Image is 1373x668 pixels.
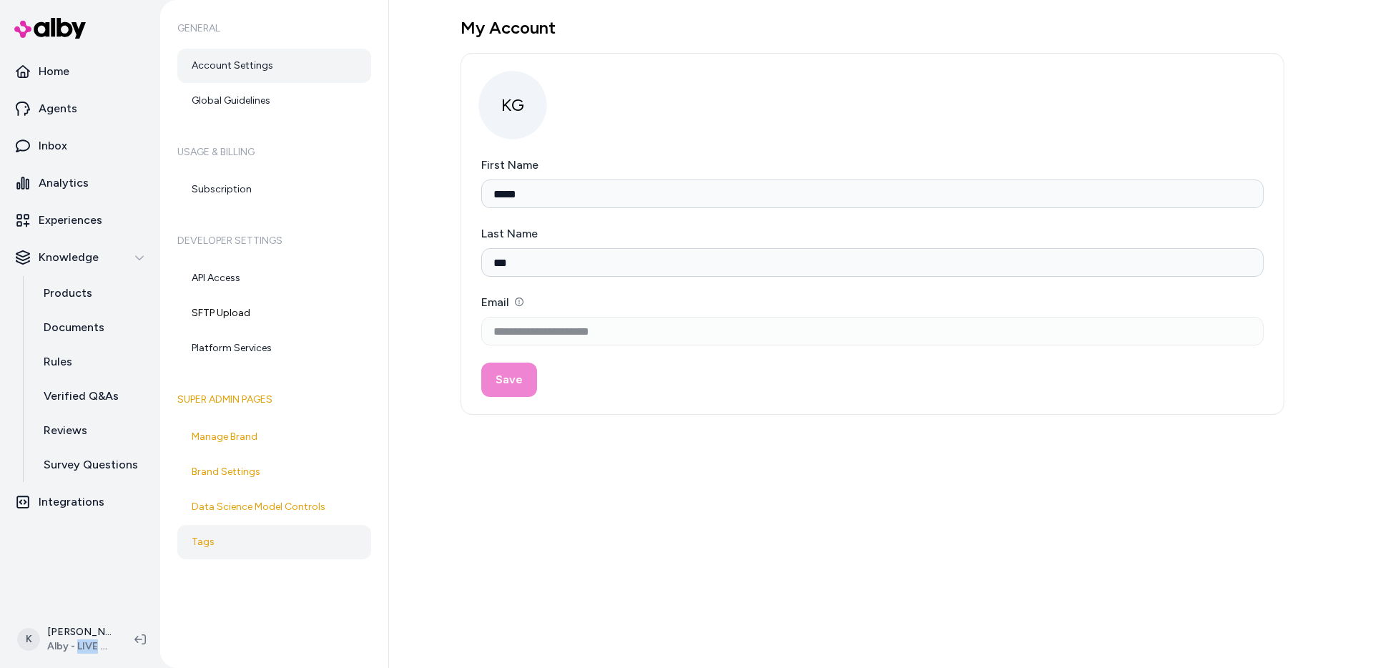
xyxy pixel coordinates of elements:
[177,296,371,330] a: SFTP Upload
[177,132,371,172] h6: Usage & Billing
[481,295,523,309] label: Email
[6,203,154,237] a: Experiences
[39,100,77,117] p: Agents
[44,319,104,336] p: Documents
[6,54,154,89] a: Home
[177,221,371,261] h6: Developer Settings
[39,493,104,511] p: Integrations
[6,166,154,200] a: Analytics
[177,380,371,420] h6: Super Admin Pages
[39,175,89,192] p: Analytics
[461,17,1284,39] h1: My Account
[177,84,371,118] a: Global Guidelines
[17,628,40,651] span: K
[39,137,67,154] p: Inbox
[6,129,154,163] a: Inbox
[39,63,69,80] p: Home
[177,331,371,365] a: Platform Services
[478,71,547,139] span: KG
[29,413,154,448] a: Reviews
[39,249,99,266] p: Knowledge
[481,158,538,172] label: First Name
[44,388,119,405] p: Verified Q&As
[29,448,154,482] a: Survey Questions
[44,285,92,302] p: Products
[177,455,371,489] a: Brand Settings
[6,240,154,275] button: Knowledge
[44,353,72,370] p: Rules
[177,420,371,454] a: Manage Brand
[29,379,154,413] a: Verified Q&As
[44,456,138,473] p: Survey Questions
[47,625,112,639] p: [PERSON_NAME]
[29,310,154,345] a: Documents
[177,172,371,207] a: Subscription
[177,261,371,295] a: API Access
[9,617,123,662] button: K[PERSON_NAME]Alby - LIVE on [DOMAIN_NAME]
[6,92,154,126] a: Agents
[39,212,102,229] p: Experiences
[515,298,523,306] button: Email
[47,639,112,654] span: Alby - LIVE on [DOMAIN_NAME]
[177,490,371,524] a: Data Science Model Controls
[481,227,538,240] label: Last Name
[6,485,154,519] a: Integrations
[29,276,154,310] a: Products
[177,49,371,83] a: Account Settings
[29,345,154,379] a: Rules
[177,525,371,559] a: Tags
[14,18,86,39] img: alby Logo
[177,9,371,49] h6: General
[44,422,87,439] p: Reviews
